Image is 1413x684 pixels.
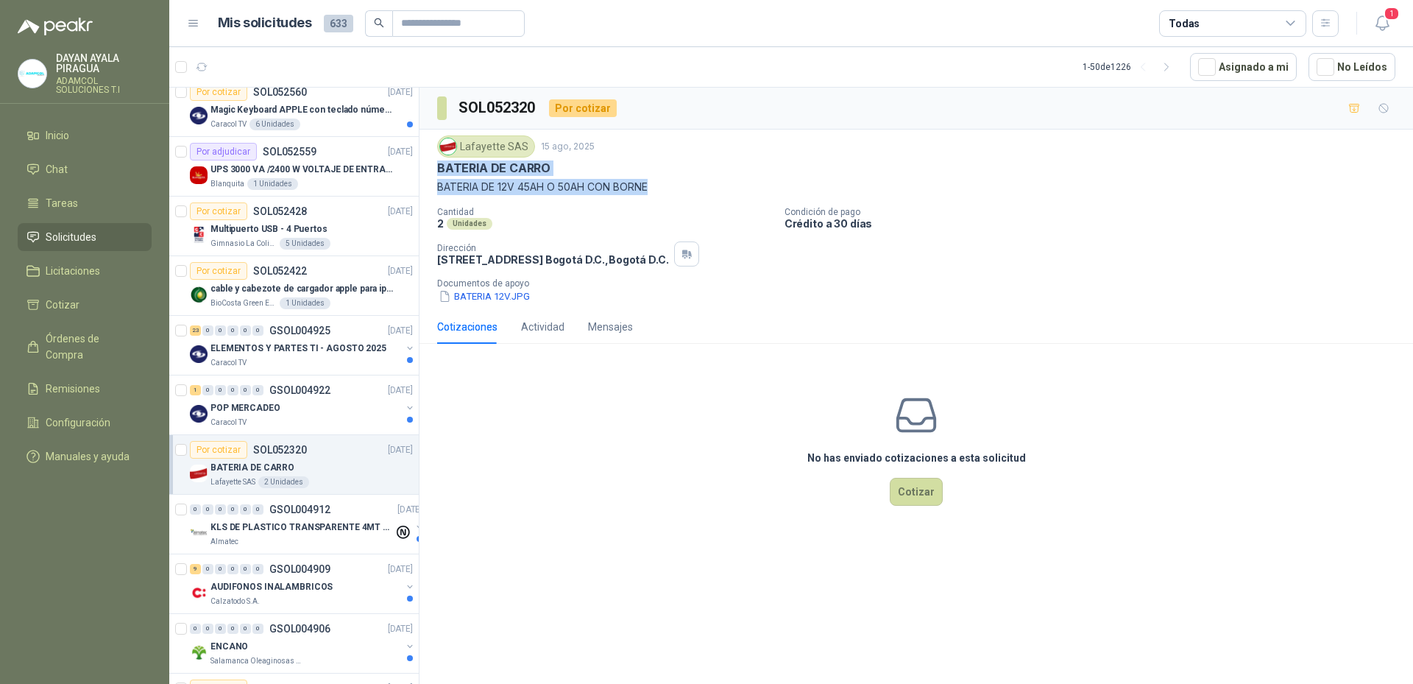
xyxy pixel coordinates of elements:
[437,217,444,230] p: 2
[807,450,1026,466] h3: No has enviado cotizaciones a esta solicitud
[210,521,394,535] p: KLS DE PLASTICO TRANSPARENTE 4MT CAL 4 Y CINTA TRA
[437,319,497,335] div: Cotizaciones
[46,229,96,245] span: Solicitudes
[210,476,255,488] p: Lafayette SAS
[541,140,595,154] p: 15 ago, 2025
[46,127,69,144] span: Inicio
[190,226,208,244] img: Company Logo
[215,325,226,336] div: 0
[437,243,668,253] p: Dirección
[18,325,152,369] a: Órdenes de Compra
[388,563,413,577] p: [DATE]
[210,417,247,429] p: Caracol TV
[374,18,384,28] span: search
[46,415,110,431] span: Configuración
[210,536,238,548] p: Almatec
[210,640,248,654] p: ENCANO
[18,409,152,437] a: Configuración
[440,138,456,155] img: Company Logo
[269,325,330,336] p: GSOL004925
[388,264,413,278] p: [DATE]
[210,580,333,594] p: AUDIFONOS INALAMBRICOS
[588,319,633,335] div: Mensajes
[210,103,394,117] p: Magic Keyboard APPLE con teclado númerico en Español Plateado
[190,441,247,459] div: Por cotizar
[18,189,152,217] a: Tareas
[269,564,330,574] p: GSOL004909
[190,465,208,482] img: Company Logo
[18,60,46,88] img: Company Logo
[785,207,1407,217] p: Condición de pago
[210,222,327,236] p: Multipuerto USB - 4 Puertos
[190,504,201,515] div: 0
[388,384,413,398] p: [DATE]
[249,119,300,130] div: 6 Unidades
[227,504,238,515] div: 0
[1369,10,1395,37] button: 1
[252,385,263,395] div: 0
[280,297,330,309] div: 1 Unidades
[210,163,394,177] p: UPS 3000 VA /2400 W VOLTAJE DE ENTRADA / SALIDA 12V ON LINE
[437,278,1407,289] p: Documentos de apoyo
[190,381,416,429] a: 1 0 0 0 0 0 GSOL004922[DATE] Company LogoPOP MERCADEOCaracol TV
[1083,55,1178,79] div: 1 - 50 de 1226
[252,504,263,515] div: 0
[388,324,413,338] p: [DATE]
[169,77,419,137] a: Por cotizarSOL052560[DATE] Company LogoMagic Keyboard APPLE con teclado númerico en Español Plate...
[253,266,307,276] p: SOL052422
[202,385,213,395] div: 0
[240,504,251,515] div: 0
[253,206,307,216] p: SOL052428
[215,624,226,634] div: 0
[215,504,226,515] div: 0
[785,217,1407,230] p: Crédito a 30 días
[18,375,152,403] a: Remisiones
[18,257,152,285] a: Licitaciones
[190,166,208,184] img: Company Logo
[227,564,238,574] div: 0
[190,262,247,280] div: Por cotizar
[252,564,263,574] div: 0
[397,503,422,517] p: [DATE]
[549,99,617,117] div: Por cotizar
[252,325,263,336] div: 0
[437,253,668,266] p: [STREET_ADDRESS] Bogotá D.C. , Bogotá D.C.
[227,624,238,634] div: 0
[190,107,208,124] img: Company Logo
[18,121,152,149] a: Inicio
[210,178,244,190] p: Blanquita
[190,345,208,363] img: Company Logo
[253,445,307,455] p: SOL052320
[46,297,79,313] span: Cotizar
[240,325,251,336] div: 0
[190,325,201,336] div: 23
[190,405,208,423] img: Company Logo
[169,137,419,197] a: Por adjudicarSOL052559[DATE] Company LogoUPS 3000 VA /2400 W VOLTAJE DE ENTRADA / SALIDA 12V ON L...
[324,15,353,32] span: 633
[18,155,152,183] a: Chat
[18,18,93,35] img: Logo peakr
[210,357,247,369] p: Caracol TV
[190,322,416,369] a: 23 0 0 0 0 0 GSOL004925[DATE] Company LogoELEMENTOS Y PARTES TI - AGOSTO 2025Caracol TV
[190,83,247,101] div: Por cotizar
[263,147,316,157] p: SOL052559
[247,178,298,190] div: 1 Unidades
[1190,53,1297,81] button: Asignado a mi
[56,77,152,94] p: ADAMCOL SOLUCIONES T.I
[190,501,425,548] a: 0 0 0 0 0 0 GSOL004912[DATE] Company LogoKLS DE PLASTICO TRANSPARENTE 4MT CAL 4 Y CINTA TRAAlmatec
[437,289,531,304] button: BATERIA 12V.JPG
[258,476,309,488] div: 2 Unidades
[18,223,152,251] a: Solicitudes
[190,644,208,661] img: Company Logo
[46,381,100,397] span: Remisiones
[1308,53,1395,81] button: No Leídos
[210,297,277,309] p: BioCosta Green Energy S.A.S
[18,291,152,319] a: Cotizar
[169,256,419,316] a: Por cotizarSOL052422[DATE] Company Logocable y cabezote de cargador apple para iphoneBioCosta Gre...
[190,564,201,574] div: 9
[388,145,413,159] p: [DATE]
[46,161,68,177] span: Chat
[190,560,416,607] a: 9 0 0 0 0 0 GSOL004909[DATE] Company LogoAUDIFONOS INALAMBRICOSCalzatodo S.A.
[269,385,330,395] p: GSOL004922
[215,385,226,395] div: 0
